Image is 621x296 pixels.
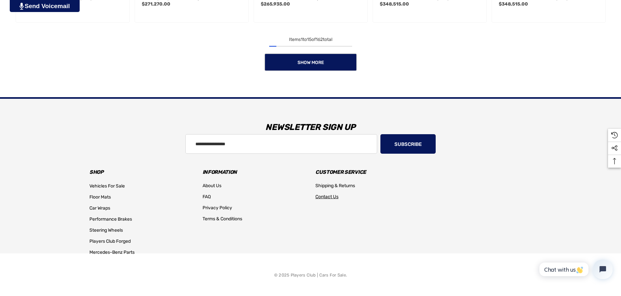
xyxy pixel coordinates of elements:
[532,254,618,285] iframe: Tidio Chat
[142,1,170,7] span: $271,270.00
[89,250,135,255] span: Mercedes-Benz Parts
[316,37,323,42] span: 162
[203,213,242,225] a: Terms & Conditions
[203,202,232,213] a: Privacy Policy
[89,205,110,211] span: Car Wraps
[89,168,193,177] h3: Shop
[20,3,24,10] img: PjwhLS0gR2VuZXJhdG9yOiBHcmF2aXQuaW8gLS0+PHN2ZyB4bWxucz0iaHR0cDovL3d3dy53My5vcmcvMjAwMC9zdmciIHhtb...
[264,53,357,71] a: Show More
[611,145,618,151] svg: Social Media
[89,236,131,247] a: Players Club Forged
[301,37,303,42] span: 1
[315,168,419,177] h3: Customer Service
[13,36,608,44] div: Items to of total
[203,191,211,202] a: FAQ
[89,227,123,233] span: Steering Wheels
[297,60,324,65] span: Show More
[380,134,436,154] button: Subscribe
[89,214,132,225] a: Performance Brakes
[89,183,125,189] span: Vehicles For Sale
[315,183,355,188] span: Shipping & Returns
[307,37,311,42] span: 15
[261,1,290,7] span: $265,935.00
[608,158,621,164] svg: Top
[274,271,347,279] p: © 2025 Players Club | Cars For Sale.
[89,181,125,192] a: Vehicles For Sale
[89,203,110,214] a: Car Wraps
[89,192,111,203] a: Floor Mats
[89,194,111,200] span: Floor Mats
[203,180,221,191] a: About Us
[89,216,132,222] span: Performance Brakes
[203,168,306,177] h3: Information
[89,225,123,236] a: Steering Wheels
[13,36,608,71] nav: pagination
[203,216,242,222] span: Terms & Conditions
[203,183,221,188] span: About Us
[611,132,618,138] svg: Recently Viewed
[315,194,338,199] span: Contact Us
[315,180,355,191] a: Shipping & Returns
[499,1,528,7] span: $348,515.00
[315,191,338,202] a: Contact Us
[203,194,211,199] span: FAQ
[89,247,135,258] a: Mercedes-Benz Parts
[203,205,232,211] span: Privacy Policy
[89,238,131,244] span: Players Club Forged
[85,118,536,137] h3: Newsletter Sign Up
[380,1,409,7] span: $348,515.00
